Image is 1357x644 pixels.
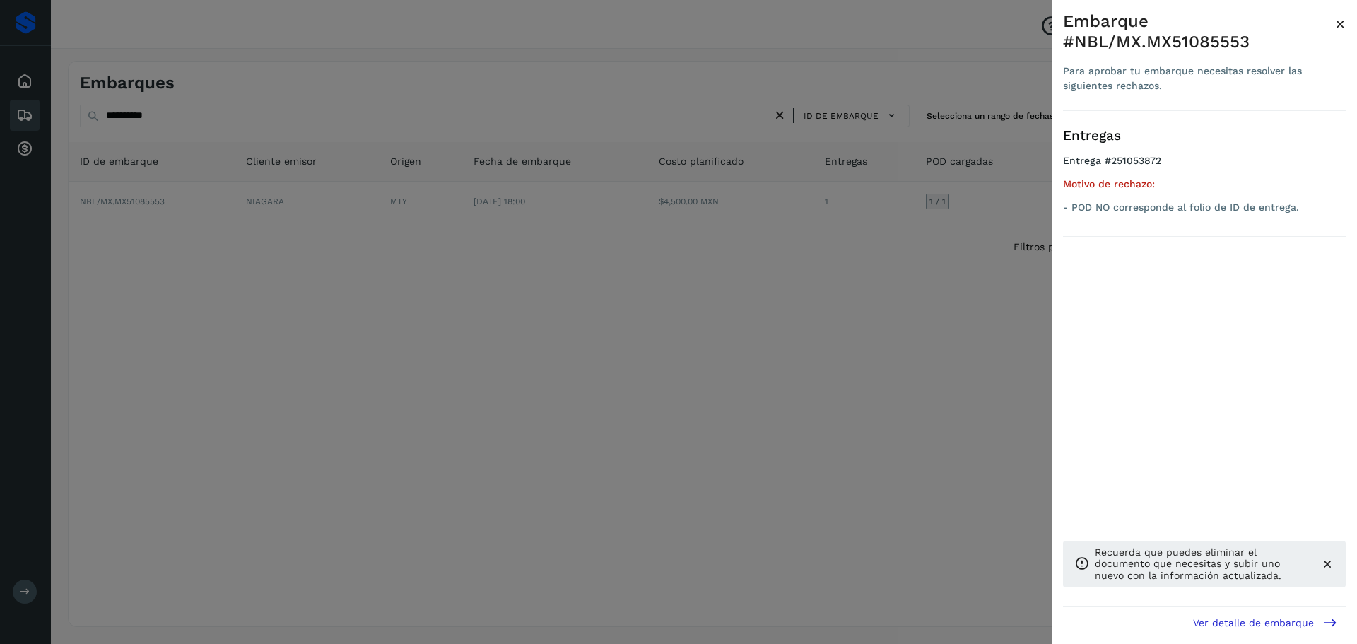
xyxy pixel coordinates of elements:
[1063,128,1346,144] h3: Entregas
[1185,607,1346,638] button: Ver detalle de embarque
[1063,11,1335,52] div: Embarque #NBL/MX.MX51085553
[1063,155,1346,178] h4: Entrega #251053872
[1335,14,1346,34] span: ×
[1095,546,1309,582] p: Recuerda que puedes eliminar el documento que necesitas y subir uno nuevo con la información actu...
[1193,618,1314,628] span: Ver detalle de embarque
[1063,64,1335,93] div: Para aprobar tu embarque necesitas resolver las siguientes rechazos.
[1063,201,1346,213] p: - POD NO corresponde al folio de ID de entrega.
[1335,11,1346,37] button: Close
[1063,178,1346,190] h5: Motivo de rechazo:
